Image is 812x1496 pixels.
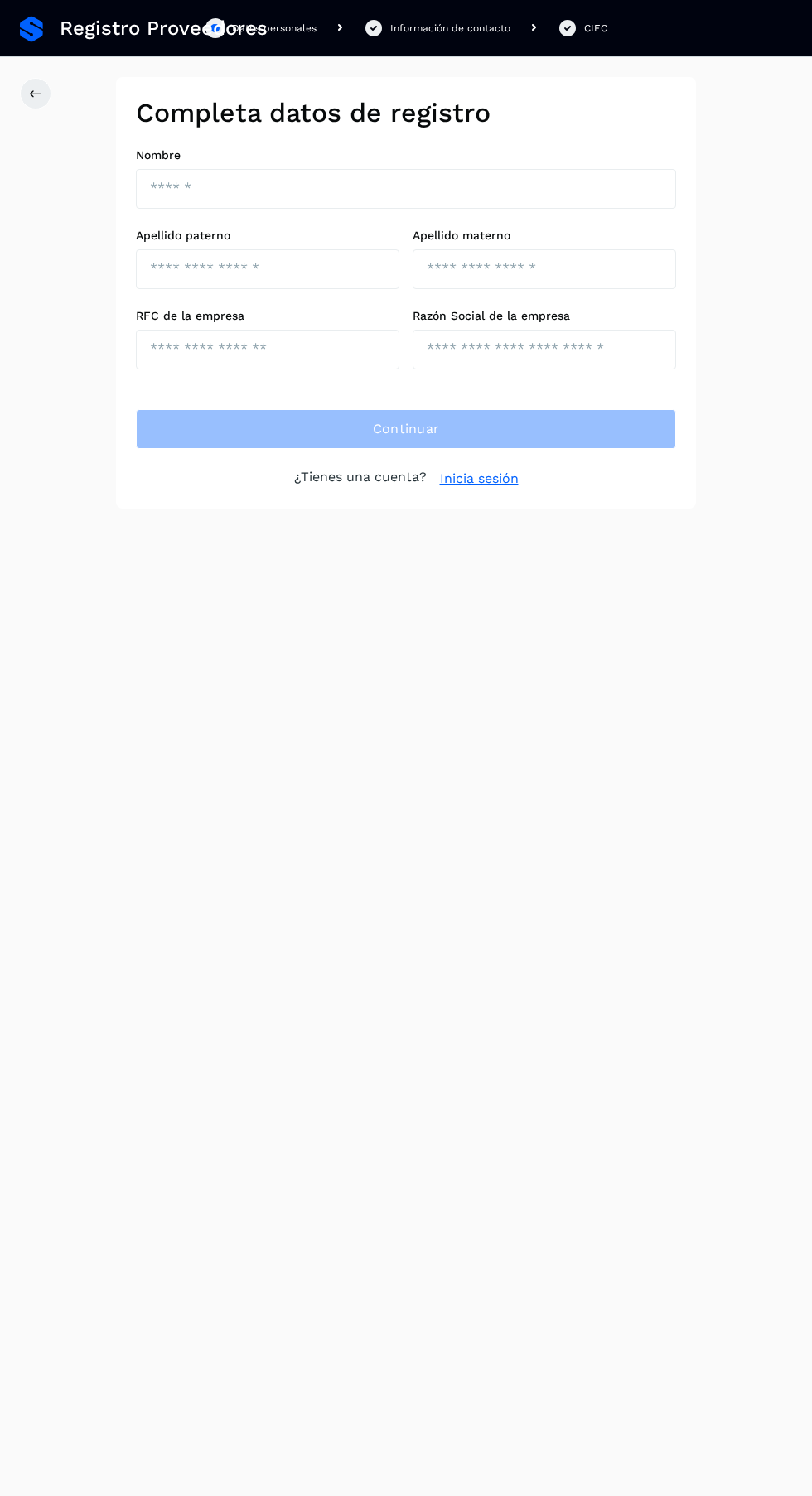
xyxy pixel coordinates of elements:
label: RFC de la empresa [136,309,399,323]
div: Información de contacto [390,21,510,36]
a: Inicia sesión [440,469,519,489]
div: Datos personales [232,21,317,36]
label: Apellido paterno [136,229,399,243]
span: Continuar [373,420,440,438]
button: Continuar [136,409,676,449]
label: Nombre [136,148,676,162]
span: Registro Proveedores [60,17,268,41]
h2: Completa datos de registro [136,97,676,128]
label: Razón Social de la empresa [413,309,676,323]
label: Apellido materno [413,229,676,243]
p: ¿Tienes una cuenta? [294,469,427,489]
div: CIEC [584,21,607,36]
